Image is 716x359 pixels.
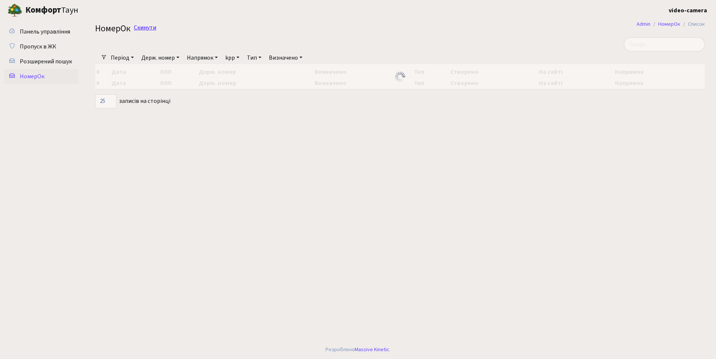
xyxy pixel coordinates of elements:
a: Розширений пошук [4,54,78,69]
img: Обробка... [394,71,406,83]
span: Таун [25,4,78,17]
a: video-camera [669,6,707,15]
label: записів на сторінці [95,94,170,108]
a: kpp [222,51,242,64]
span: НомерОк [20,72,44,81]
a: Тип [244,51,264,64]
img: logo.png [7,3,22,18]
span: Розширений пошук [20,57,72,66]
a: Період [108,51,137,64]
a: Скинути [134,24,156,31]
a: Пропуск в ЖК [4,39,78,54]
li: Список [680,20,705,28]
a: Визначено [266,51,305,64]
a: Держ. номер [138,51,182,64]
select: записів на сторінці [95,94,117,108]
span: Пропуск в ЖК [20,42,56,51]
input: Пошук... [624,37,705,51]
a: Massive Kinetic [355,346,389,353]
b: Комфорт [25,4,61,16]
a: Admin [637,20,650,28]
div: Розроблено . [326,346,390,354]
a: НомерОк [4,69,78,84]
span: НомерОк [95,22,131,35]
a: Панель управління [4,24,78,39]
nav: breadcrumb [625,16,716,32]
button: Переключити навігацію [93,4,112,16]
a: НомерОк [658,20,680,28]
a: Напрямок [184,51,221,64]
span: Панель управління [20,28,70,36]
